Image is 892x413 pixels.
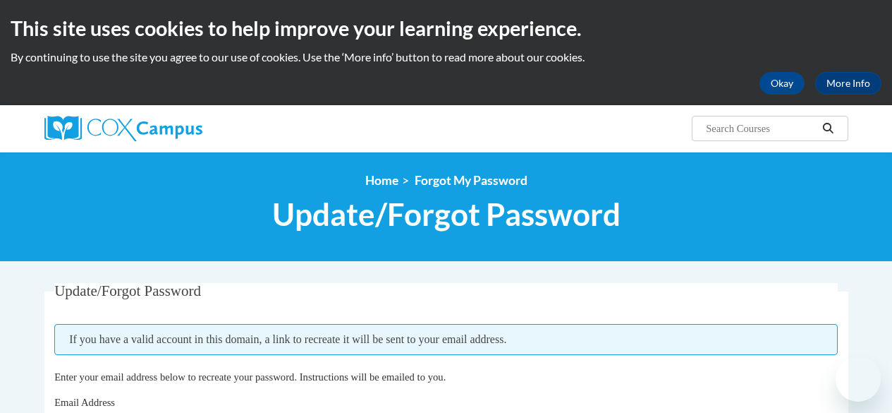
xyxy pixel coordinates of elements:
a: Home [365,173,398,188]
img: Cox Campus [44,116,202,141]
h2: This site uses cookies to help improve your learning experience. [11,14,881,42]
span: Forgot My Password [415,173,527,188]
button: Okay [759,72,805,95]
span: Update/Forgot Password [272,196,621,233]
input: Search Courses [704,120,817,137]
span: Enter your email address below to recreate your password. Instructions will be emailed to you. [54,371,446,383]
a: Cox Campus [44,116,298,141]
p: By continuing to use the site you agree to our use of cookies. Use the ‘More info’ button to read... [11,49,881,65]
span: Email Address [54,397,115,408]
span: If you have a valid account in this domain, a link to recreate it will be sent to your email addr... [54,324,838,355]
iframe: Button to launch messaging window [836,357,881,402]
a: More Info [815,72,881,95]
span: Update/Forgot Password [54,282,201,299]
button: Search [817,120,838,137]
